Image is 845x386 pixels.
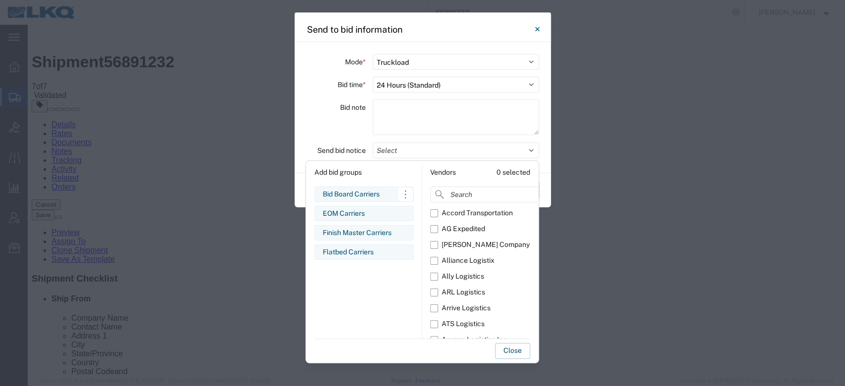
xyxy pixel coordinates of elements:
[345,54,366,70] label: Mode
[430,167,456,178] div: Vendors
[317,143,366,158] label: Send bid notice
[338,77,366,93] label: Bid time
[323,189,405,199] div: Bid Board Carriers
[307,23,402,36] h4: Send to bid information
[528,19,547,39] button: Close
[497,167,530,178] div: 0 selected
[430,187,583,202] input: Search
[340,99,366,115] label: Bid note
[314,165,414,181] div: Add bid groups
[373,143,539,158] button: Select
